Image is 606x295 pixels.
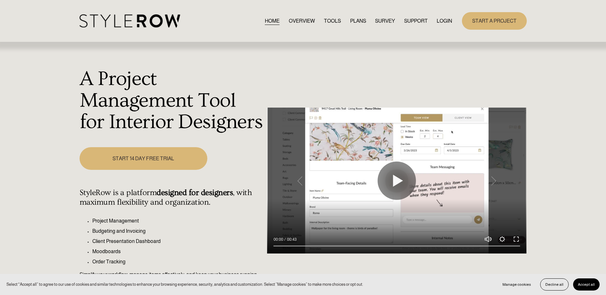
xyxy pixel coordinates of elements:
input: Seek [273,244,520,248]
div: Duration [285,236,298,243]
a: PLANS [350,17,366,25]
span: Accept all [578,282,595,287]
button: Accept all [573,278,600,291]
h4: StyleRow is a platform , with maximum flexibility and organization. [80,188,264,207]
p: Order Tracking [92,258,264,266]
button: Decline all [540,278,569,291]
p: Simplify your workflow, manage items effectively, and keep your business running seamlessly. [80,271,264,286]
div: Current time [273,236,285,243]
p: Budgeting and Invoicing [92,227,264,235]
p: Select “Accept all” to agree to our use of cookies and similar technologies to enhance your brows... [6,281,363,287]
a: START 14 DAY FREE TRIAL [80,147,207,170]
a: TOOLS [324,17,341,25]
button: Play [378,162,416,200]
a: folder dropdown [404,17,428,25]
p: Client Presentation Dashboard [92,238,264,245]
span: Decline all [545,282,564,287]
strong: designed for designers [157,188,233,197]
img: StyleRow [80,14,180,27]
a: START A PROJECT [462,12,527,30]
p: Project Management [92,217,264,225]
span: Manage cookies [502,282,531,287]
a: OVERVIEW [289,17,315,25]
a: SURVEY [375,17,395,25]
h1: A Project Management Tool for Interior Designers [80,68,264,133]
a: HOME [265,17,280,25]
span: SUPPORT [404,17,428,25]
button: Manage cookies [498,278,536,291]
p: Moodboards [92,248,264,255]
a: LOGIN [437,17,452,25]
